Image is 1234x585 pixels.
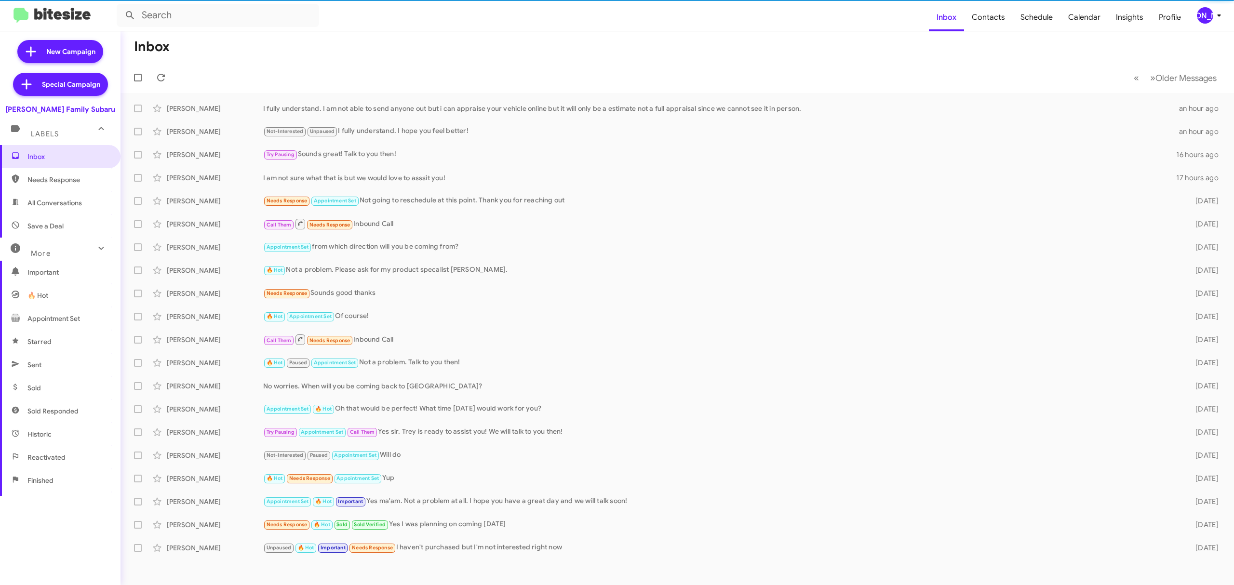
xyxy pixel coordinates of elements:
[354,521,386,528] span: Sold Verified
[1150,72,1155,84] span: »
[263,473,1177,484] div: Yup
[263,149,1176,160] div: Sounds great! Talk to you then!
[336,475,379,481] span: Appointment Set
[929,3,964,31] span: Inbox
[167,173,263,183] div: [PERSON_NAME]
[117,4,319,27] input: Search
[27,267,109,277] span: Important
[27,221,64,231] span: Save a Deal
[46,47,95,56] span: New Campaign
[289,313,332,319] span: Appointment Set
[1177,104,1226,113] div: an hour ago
[298,545,314,551] span: 🔥 Hot
[1013,3,1060,31] span: Schedule
[314,198,356,204] span: Appointment Set
[263,403,1177,414] div: Oh that would be perfect! What time [DATE] would work for you?
[167,381,263,391] div: [PERSON_NAME]
[167,497,263,506] div: [PERSON_NAME]
[1177,335,1226,345] div: [DATE]
[1176,173,1226,183] div: 17 hours ago
[1128,68,1145,88] button: Previous
[1177,497,1226,506] div: [DATE]
[1177,219,1226,229] div: [DATE]
[267,198,308,204] span: Needs Response
[263,519,1177,530] div: Yes I was planning on coming [DATE]
[42,80,100,89] span: Special Campaign
[167,104,263,113] div: [PERSON_NAME]
[267,452,304,458] span: Not-Interested
[314,359,356,366] span: Appointment Set
[267,244,309,250] span: Appointment Set
[267,128,304,134] span: Not-Interested
[267,290,308,296] span: Needs Response
[13,73,108,96] a: Special Campaign
[1189,7,1223,24] button: [PERSON_NAME]
[267,498,309,505] span: Appointment Set
[1197,7,1213,24] div: [PERSON_NAME]
[1128,68,1222,88] nav: Page navigation example
[1177,451,1226,460] div: [DATE]
[1177,242,1226,252] div: [DATE]
[1060,3,1108,31] a: Calendar
[289,359,307,366] span: Paused
[27,152,109,161] span: Inbox
[167,451,263,460] div: [PERSON_NAME]
[167,543,263,553] div: [PERSON_NAME]
[5,105,115,114] div: [PERSON_NAME] Family Subaru
[167,427,263,437] div: [PERSON_NAME]
[31,130,59,138] span: Labels
[167,312,263,321] div: [PERSON_NAME]
[1108,3,1151,31] a: Insights
[17,40,103,63] a: New Campaign
[1177,312,1226,321] div: [DATE]
[310,128,335,134] span: Unpaused
[267,337,292,344] span: Call Them
[310,452,328,458] span: Paused
[1177,543,1226,553] div: [DATE]
[134,39,170,54] h1: Inbox
[167,335,263,345] div: [PERSON_NAME]
[1177,404,1226,414] div: [DATE]
[352,545,393,551] span: Needs Response
[167,150,263,160] div: [PERSON_NAME]
[314,521,330,528] span: 🔥 Hot
[336,521,348,528] span: Sold
[27,406,79,416] span: Sold Responded
[309,222,350,228] span: Needs Response
[263,265,1177,276] div: Not a problem. Please ask for my product specalist [PERSON_NAME].
[1177,427,1226,437] div: [DATE]
[263,381,1177,391] div: No worries. When will you be coming back to [GEOGRAPHIC_DATA]?
[27,360,41,370] span: Sent
[350,429,375,435] span: Call Them
[1177,289,1226,298] div: [DATE]
[1177,381,1226,391] div: [DATE]
[167,219,263,229] div: [PERSON_NAME]
[267,429,295,435] span: Try Pausing
[1177,127,1226,136] div: an hour ago
[1177,520,1226,530] div: [DATE]
[1177,358,1226,368] div: [DATE]
[263,496,1177,507] div: Yes ma'am. Not a problem at all. I hope you have a great day and we will talk soon!
[263,426,1177,438] div: Yes sir. Trey is ready to assist you! We will talk to you then!
[167,474,263,483] div: [PERSON_NAME]
[263,311,1177,322] div: Of course!
[263,173,1176,183] div: I am not sure what that is but we would love to asssit you!
[263,126,1177,137] div: I fully understand. I hope you feel better!
[267,267,283,273] span: 🔥 Hot
[27,476,54,485] span: Finished
[27,452,66,462] span: Reactivated
[1176,150,1226,160] div: 16 hours ago
[167,196,263,206] div: [PERSON_NAME]
[263,450,1177,461] div: Will do
[267,222,292,228] span: Call Them
[167,358,263,368] div: [PERSON_NAME]
[263,104,1177,113] div: I fully understand. I am not able to send anyone out but i can appraise your vehicle online but i...
[1177,196,1226,206] div: [DATE]
[267,545,292,551] span: Unpaused
[31,249,51,258] span: More
[267,313,283,319] span: 🔥 Hot
[289,475,330,481] span: Needs Response
[964,3,1013,31] a: Contacts
[1177,474,1226,483] div: [DATE]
